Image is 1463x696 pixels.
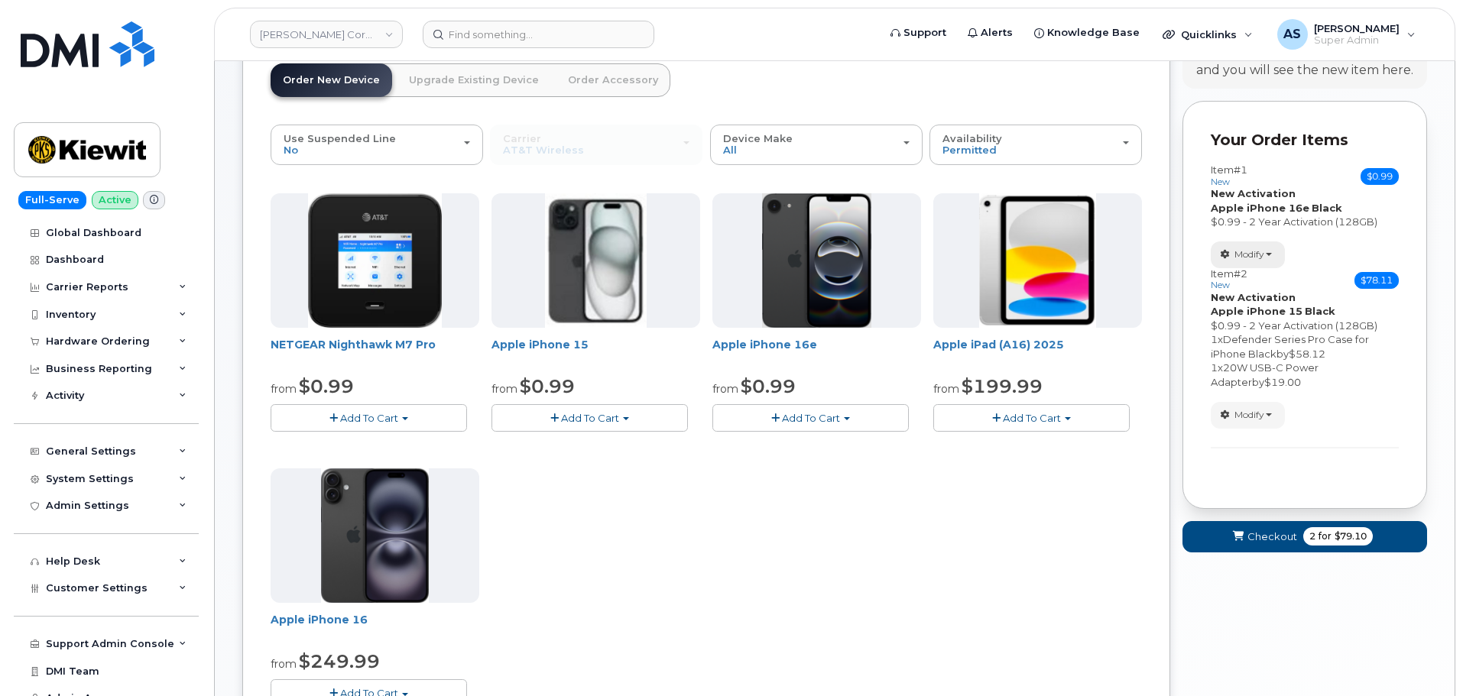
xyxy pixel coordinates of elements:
a: Apple iPhone 16 [271,613,368,626]
span: 1 [1211,333,1218,345]
button: Add To Cart [271,404,467,431]
span: 1 [1211,361,1218,374]
button: Use Suspended Line No [271,125,483,164]
span: $0.99 [520,375,575,397]
span: Use Suspended Line [284,132,396,144]
span: $78.11 [1354,272,1399,289]
div: Alexander Strull [1267,19,1426,50]
button: Modify [1211,402,1285,429]
a: Alerts [957,18,1023,48]
a: Apple iPhone 16e [712,338,817,351]
span: $79.10 [1335,529,1367,543]
strong: Apple iPhone 15 [1211,305,1302,317]
small: new [1211,280,1230,290]
span: Alerts [981,25,1013,40]
h3: Item [1211,164,1247,186]
a: Apple iPad (A16) 2025 [933,338,1064,351]
input: Find something... [423,21,654,48]
span: #2 [1234,267,1247,280]
span: Checkout [1247,529,1297,544]
strong: Black [1312,202,1342,214]
div: Choose product from the left side and you will see the new item here. [1196,44,1413,79]
span: $0.99 [299,375,354,397]
div: Apple iPad (A16) 2025 [933,337,1142,367]
div: Quicklinks [1152,19,1263,50]
img: iphone_16_plus.png [321,468,429,603]
a: Apple iPhone 15 [491,338,589,351]
div: Apple iPhone 16 [271,612,479,643]
small: from [271,657,297,671]
a: Kiewit Corporation [250,21,403,48]
span: Availability [942,132,1002,144]
button: Modify [1211,241,1285,268]
button: Checkout 2 for $79.10 [1182,521,1427,552]
span: All [723,144,737,156]
span: 2 [1309,529,1315,543]
a: Support [880,18,957,48]
span: Quicklinks [1181,28,1237,40]
div: Apple iPhone 15 [491,337,700,367]
a: Order New Device [271,63,392,97]
img: iPad_A16.PNG [979,193,1095,328]
div: x by [1211,361,1399,389]
div: x by [1211,332,1399,361]
small: new [1211,176,1230,187]
span: AS [1283,25,1301,44]
button: Device Make All [710,125,923,164]
a: Upgrade Existing Device [397,63,551,97]
span: $199.99 [962,375,1043,397]
small: from [271,382,297,396]
span: Knowledge Base [1047,25,1140,40]
button: Availability Permitted [929,125,1142,164]
small: from [933,382,959,396]
span: $19.00 [1264,376,1301,388]
span: Add To Cart [1003,412,1061,424]
a: NETGEAR Nighthawk M7 Pro [271,338,436,351]
p: Your Order Items [1211,129,1399,151]
strong: Apple iPhone 16e [1211,202,1309,214]
small: from [712,382,738,396]
span: 20W USB-C Power Adapter [1211,361,1319,388]
div: $0.99 - 2 Year Activation (128GB) [1211,215,1399,229]
div: Apple iPhone 16e [712,337,921,367]
span: Add To Cart [340,412,398,424]
strong: Black [1305,305,1335,317]
span: $249.99 [299,650,380,672]
span: [PERSON_NAME] [1314,22,1400,34]
div: NETGEAR Nighthawk M7 Pro [271,337,479,367]
span: $58.12 [1289,348,1325,360]
span: $0.99 [1361,168,1399,185]
span: Modify [1234,408,1264,422]
button: Add To Cart [712,404,909,431]
img: nighthawk_m7_pro.png [308,193,443,328]
span: #1 [1234,163,1247,176]
span: Add To Cart [782,412,840,424]
span: Device Make [723,132,793,144]
span: Permitted [942,144,997,156]
span: $0.99 [741,375,796,397]
small: from [491,382,517,396]
img: iphone15.jpg [545,193,647,328]
strong: New Activation [1211,291,1296,303]
a: Order Accessory [556,63,670,97]
button: Add To Cart [933,404,1130,431]
span: Add To Cart [561,412,619,424]
div: $0.99 - 2 Year Activation (128GB) [1211,319,1399,333]
span: Support [903,25,946,40]
iframe: Messenger Launcher [1396,630,1452,685]
strong: New Activation [1211,187,1296,199]
span: for [1315,529,1335,543]
h3: Item [1211,268,1247,290]
img: iphone16e.png [762,193,872,328]
span: Modify [1234,248,1264,261]
span: Defender Series Pro Case for iPhone Black [1211,333,1369,360]
span: No [284,144,298,156]
button: Add To Cart [491,404,688,431]
a: Knowledge Base [1023,18,1150,48]
span: Super Admin [1314,34,1400,47]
